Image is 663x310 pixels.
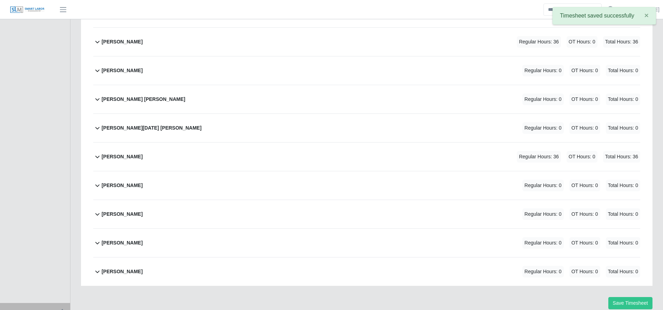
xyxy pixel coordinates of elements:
span: Regular Hours: 0 [522,65,564,76]
a: [PERSON_NAME] [619,6,659,13]
span: Total Hours: 0 [606,122,640,134]
span: Total Hours: 0 [606,94,640,105]
span: × [644,11,649,19]
span: OT Hours: 0 [569,208,600,220]
span: OT Hours: 0 [569,180,600,191]
span: OT Hours: 0 [569,94,600,105]
span: Total Hours: 0 [606,180,640,191]
span: Regular Hours: 0 [522,94,564,105]
span: Total Hours: 0 [606,65,640,76]
b: [PERSON_NAME] [102,239,143,247]
b: [PERSON_NAME] [PERSON_NAME] [102,96,185,103]
b: [PERSON_NAME] [102,38,143,46]
button: [PERSON_NAME] Regular Hours: 0 OT Hours: 0 Total Hours: 0 [93,171,640,200]
button: [PERSON_NAME] Regular Hours: 36 OT Hours: 0 Total Hours: 36 [93,28,640,56]
button: [PERSON_NAME] Regular Hours: 36 OT Hours: 0 Total Hours: 36 [93,143,640,171]
span: OT Hours: 0 [569,122,600,134]
b: [PERSON_NAME] [102,182,143,189]
img: SLM Logo [10,6,45,14]
span: Regular Hours: 36 [517,151,561,163]
span: Total Hours: 0 [606,237,640,249]
button: [PERSON_NAME] Regular Hours: 0 OT Hours: 0 Total Hours: 0 [93,56,640,85]
span: OT Hours: 0 [569,237,600,249]
span: OT Hours: 0 [567,36,597,48]
span: Regular Hours: 0 [522,266,564,277]
button: Save Timesheet [608,297,652,309]
span: Regular Hours: 0 [522,122,564,134]
span: Regular Hours: 0 [522,180,564,191]
button: [PERSON_NAME] Regular Hours: 0 OT Hours: 0 Total Hours: 0 [93,229,640,257]
span: OT Hours: 0 [569,266,600,277]
span: Regular Hours: 0 [522,237,564,249]
span: Regular Hours: 0 [522,208,564,220]
button: [PERSON_NAME] Regular Hours: 0 OT Hours: 0 Total Hours: 0 [93,200,640,228]
span: Total Hours: 36 [603,151,640,163]
div: Timesheet saved successfully [553,7,656,25]
b: [PERSON_NAME] [102,67,143,74]
b: [PERSON_NAME][DATE] [PERSON_NAME] [102,124,202,132]
span: Total Hours: 36 [603,36,640,48]
span: Regular Hours: 36 [517,36,561,48]
b: [PERSON_NAME] [102,153,143,160]
span: Total Hours: 0 [606,266,640,277]
input: Search [543,4,602,16]
span: OT Hours: 0 [567,151,597,163]
span: Total Hours: 0 [606,208,640,220]
b: [PERSON_NAME] [102,268,143,275]
button: [PERSON_NAME][DATE] [PERSON_NAME] Regular Hours: 0 OT Hours: 0 Total Hours: 0 [93,114,640,142]
b: [PERSON_NAME] [102,211,143,218]
button: [PERSON_NAME] [PERSON_NAME] Regular Hours: 0 OT Hours: 0 Total Hours: 0 [93,85,640,113]
span: OT Hours: 0 [569,65,600,76]
button: [PERSON_NAME] Regular Hours: 0 OT Hours: 0 Total Hours: 0 [93,257,640,286]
